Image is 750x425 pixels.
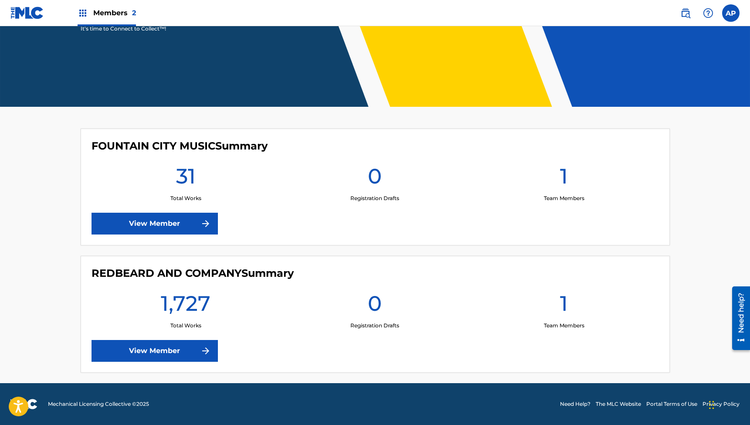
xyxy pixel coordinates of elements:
[560,400,590,408] a: Need Help?
[350,194,399,202] p: Registration Drafts
[646,400,697,408] a: Portal Terms of Use
[680,8,691,18] img: search
[706,383,750,425] iframe: Chat Widget
[368,290,382,322] h1: 0
[722,4,740,22] div: User Menu
[92,267,294,280] h4: REDBEARD AND COMPANY
[132,9,136,17] span: 2
[81,25,232,33] p: It's time to Connect to Collect™!
[92,139,268,153] h4: FOUNTAIN CITY MUSIC
[48,400,149,408] span: Mechanical Licensing Collective © 2025
[92,213,218,235] a: View Member
[92,340,218,362] a: View Member
[703,8,713,18] img: help
[93,8,136,18] span: Members
[200,346,211,356] img: f7272a7cc735f4ea7f67.svg
[544,194,584,202] p: Team Members
[170,322,201,330] p: Total Works
[170,194,201,202] p: Total Works
[596,400,641,408] a: The MLC Website
[368,163,382,194] h1: 0
[699,4,717,22] div: Help
[176,163,196,194] h1: 31
[10,7,44,19] img: MLC Logo
[200,218,211,229] img: f7272a7cc735f4ea7f67.svg
[702,400,740,408] a: Privacy Policy
[726,282,750,354] iframe: Resource Center
[161,290,210,322] h1: 1,727
[560,290,568,322] h1: 1
[350,322,399,330] p: Registration Drafts
[677,4,694,22] a: Public Search
[544,322,584,330] p: Team Members
[10,399,37,409] img: logo
[560,163,568,194] h1: 1
[78,8,88,18] img: Top Rightsholders
[709,392,714,418] div: Drag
